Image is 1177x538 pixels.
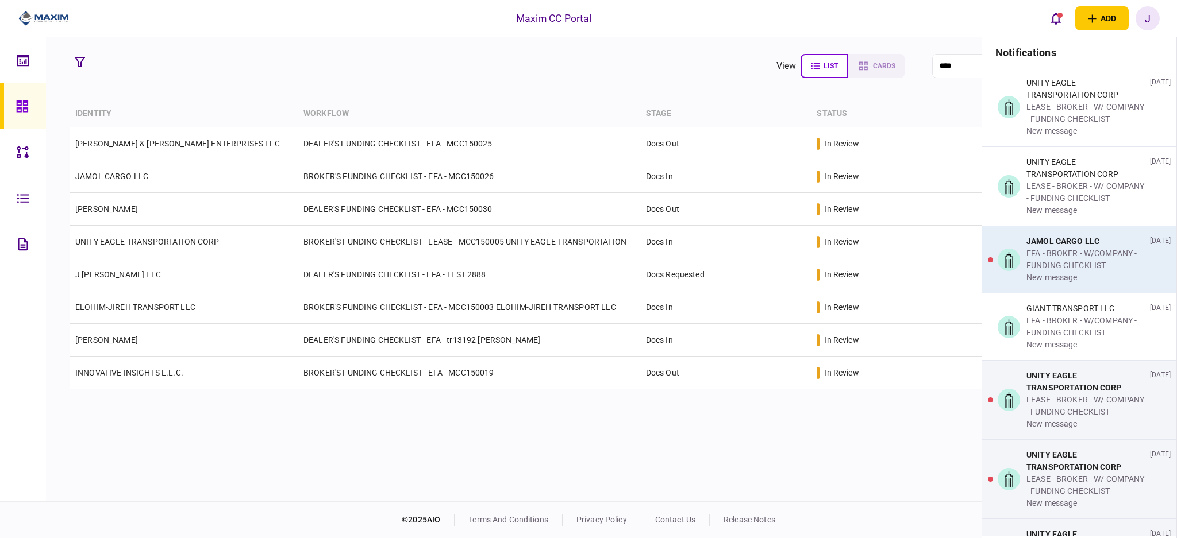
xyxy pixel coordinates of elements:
[298,226,640,258] td: BROKER'S FUNDING CHECKLIST - LEASE - MCC150005 UNITY EAGLE TRANSPORTATION
[1026,497,1145,509] div: new message
[70,100,298,127] th: identity
[18,10,70,27] img: client company logo
[811,100,1039,127] th: status
[1026,77,1145,101] div: UNITY EAGLE TRANSPORTATION CORP
[1026,339,1145,351] div: new message
[1026,418,1145,430] div: new message
[640,160,811,193] td: Docs In
[1150,235,1171,284] div: [DATE]
[1075,6,1129,30] button: open adding identity options
[402,514,455,526] div: © 2025 AIO
[824,367,859,378] div: in review
[298,357,640,389] td: BROKER'S FUNDING CHECKLIST - EFA - MCC150019
[298,127,640,160] td: DEALER'S FUNDING CHECKLIST - EFA - MCC150025
[640,127,811,160] td: Docs Out
[1026,315,1145,339] div: EFA - BROKER - W/COMPANY - FUNDING CHECKLIST
[298,258,640,291] td: DEALER'S FUNDING CHECKLIST - EFA - TEST 2888
[1026,101,1145,125] div: LEASE - BROKER - W/ COMPANY - FUNDING CHECKLIST
[576,515,627,524] a: privacy policy
[640,324,811,357] td: Docs In
[298,100,640,127] th: workflow
[1150,370,1171,430] div: [DATE]
[1026,303,1145,315] div: GIANT TRANSPORT LLC
[516,11,592,26] div: Maxim CC Portal
[873,62,895,70] span: cards
[824,171,859,182] div: in review
[824,301,859,313] div: in review
[1150,303,1171,351] div: [DATE]
[640,193,811,226] td: Docs Out
[75,270,161,279] a: J [PERSON_NAME] LLC
[298,160,640,193] td: BROKER'S FUNDING CHECKLIST - EFA - MCC150026
[801,54,848,78] button: list
[1026,394,1145,418] div: LEASE - BROKER - W/ COMPANY - FUNDING CHECKLIST
[1026,235,1145,247] div: JAMOL CARGO LLC
[640,258,811,291] td: Docs Requested
[1150,156,1171,216] div: [DATE]
[75,335,138,345] a: [PERSON_NAME]
[298,193,640,226] td: DEALER'S FUNDING CHECKLIST - EFA - MCC150030
[824,138,859,149] div: in review
[724,515,775,524] a: release notes
[824,62,838,70] span: list
[75,237,220,246] a: UNITY EAGLE TRANSPORTATION CORP
[468,515,548,524] a: terms and conditions
[1136,6,1160,30] button: J
[1026,473,1145,497] div: LEASE - BROKER - W/ COMPANY - FUNDING CHECKLIST
[848,54,905,78] button: cards
[640,100,811,127] th: stage
[824,236,859,247] div: in review
[1026,125,1145,137] div: new message
[824,334,859,346] div: in review
[1026,449,1145,473] div: UNITY EAGLE TRANSPORTATION CORP
[1026,272,1145,284] div: new message
[298,324,640,357] td: DEALER'S FUNDING CHECKLIST - EFA - tr13192 [PERSON_NAME]
[75,303,195,312] a: ELOHIM-JIREH TRANSPORT LLC
[1026,370,1145,394] div: UNITY EAGLE TRANSPORTATION CORP
[1150,77,1171,137] div: [DATE]
[1026,204,1145,216] div: new message
[75,172,148,181] a: JAMOL CARGO LLC
[1026,180,1145,204] div: LEASE - BROKER - W/ COMPANY - FUNDING CHECKLIST
[640,226,811,258] td: Docs In
[655,515,695,524] a: contact us
[75,204,138,214] a: [PERSON_NAME]
[1150,449,1171,509] div: [DATE]
[824,269,859,280] div: in review
[75,368,183,377] a: INNOVATIVE INSIGHTS L.L.C.
[776,59,797,73] div: view
[1044,6,1068,30] button: open notifications list
[1026,247,1145,272] div: EFA - BROKER - W/COMPANY - FUNDING CHECKLIST
[75,139,280,148] a: [PERSON_NAME] & [PERSON_NAME] ENTERPRISES LLC
[640,357,811,389] td: Docs Out
[298,291,640,324] td: BROKER'S FUNDING CHECKLIST - EFA - MCC150003 ELOHIM-JIREH TRANSPORT LLC
[982,37,1176,68] h3: notifications
[640,291,811,324] td: Docs In
[1026,156,1145,180] div: UNITY EAGLE TRANSPORTATION CORP
[824,203,859,215] div: in review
